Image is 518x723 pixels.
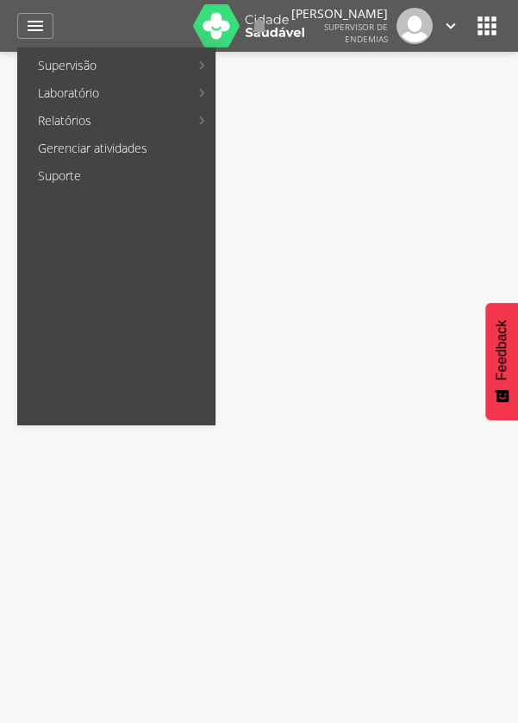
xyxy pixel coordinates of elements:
button: Feedback - Mostrar pesquisa [485,303,518,420]
a: Gerenciar atividades [21,135,215,162]
a: Laboratório [21,79,189,107]
a: Supervisão [21,52,189,79]
a: Relatórios [21,107,189,135]
a: Suporte [21,162,215,190]
span: Feedback [494,320,509,380]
